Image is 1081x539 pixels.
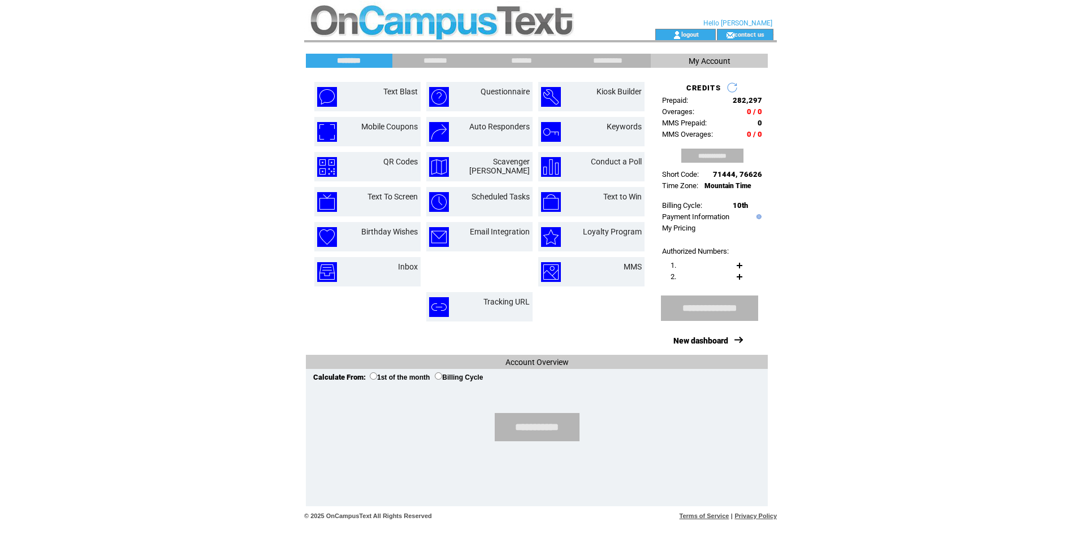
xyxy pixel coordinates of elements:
[734,512,777,519] a: Privacy Policy
[680,512,729,519] a: Terms of Service
[607,122,642,131] a: Keywords
[596,87,642,96] a: Kiosk Builder
[734,31,764,38] a: contact us
[370,372,377,380] input: 1st of the month
[671,261,676,269] span: 1.
[673,31,681,40] img: account_icon.gif
[317,192,337,212] img: text-to-screen.png
[383,87,418,96] a: Text Blast
[398,262,418,271] a: Inbox
[317,157,337,177] img: qr-codes.png
[603,192,642,201] a: Text to Win
[726,31,734,40] img: contact_us_icon.gif
[541,157,561,177] img: conduct-a-poll.png
[429,157,449,177] img: scavenger-hunt.png
[758,119,762,127] span: 0
[754,214,762,219] img: help.gif
[591,157,642,166] a: Conduct a Poll
[541,227,561,247] img: loyalty-program.png
[317,227,337,247] img: birthday-wishes.png
[713,170,762,179] span: 71444, 76626
[370,373,430,381] label: 1st of the month
[662,107,694,116] span: Overages:
[483,297,530,306] a: Tracking URL
[317,262,337,282] img: inbox.png
[686,84,721,92] span: CREDITS
[429,227,449,247] img: email-integration.png
[505,358,569,367] span: Account Overview
[733,201,748,210] span: 10th
[313,373,366,381] span: Calculate From:
[703,19,772,27] span: Hello [PERSON_NAME]
[429,87,449,107] img: questionnaire.png
[481,87,530,96] a: Questionnaire
[681,31,699,38] a: logout
[662,224,695,232] a: My Pricing
[429,192,449,212] img: scheduled-tasks.png
[731,512,733,519] span: |
[662,170,699,179] span: Short Code:
[671,272,676,281] span: 2.
[469,157,530,175] a: Scavenger [PERSON_NAME]
[704,182,751,190] span: Mountain Time
[673,336,728,345] a: New dashboard
[747,107,762,116] span: 0 / 0
[541,87,561,107] img: kiosk-builder.png
[470,227,530,236] a: Email Integration
[747,130,762,138] span: 0 / 0
[541,122,561,142] img: keywords.png
[429,297,449,317] img: tracking-url.png
[689,56,730,66] span: My Account
[435,373,483,381] label: Billing Cycle
[317,122,337,142] img: mobile-coupons.png
[472,192,530,201] a: Scheduled Tasks
[304,512,432,519] span: © 2025 OnCampusText All Rights Reserved
[383,157,418,166] a: QR Codes
[541,192,561,212] img: text-to-win.png
[429,122,449,142] img: auto-responders.png
[662,130,713,138] span: MMS Overages:
[624,262,642,271] a: MMS
[662,212,729,221] a: Payment Information
[361,122,418,131] a: Mobile Coupons
[662,119,707,127] span: MMS Prepaid:
[317,87,337,107] img: text-blast.png
[662,247,729,255] span: Authorized Numbers:
[733,96,762,105] span: 282,297
[662,181,698,190] span: Time Zone:
[662,96,688,105] span: Prepaid:
[435,372,442,380] input: Billing Cycle
[583,227,642,236] a: Loyalty Program
[367,192,418,201] a: Text To Screen
[361,227,418,236] a: Birthday Wishes
[662,201,702,210] span: Billing Cycle:
[541,262,561,282] img: mms.png
[469,122,530,131] a: Auto Responders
